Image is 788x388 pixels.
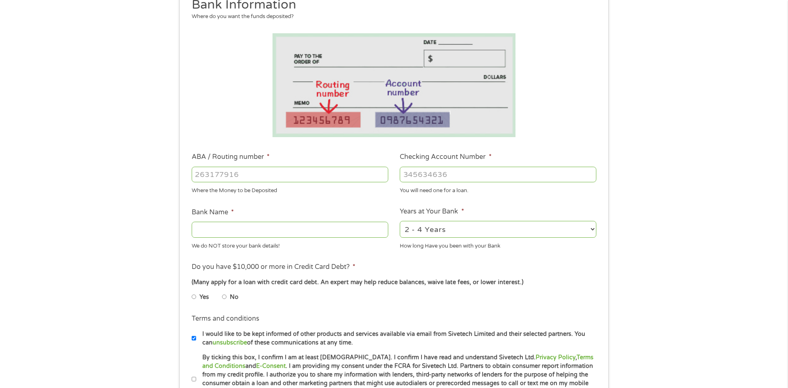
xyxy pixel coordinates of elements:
input: 345634636 [400,167,596,182]
a: Terms and Conditions [202,354,593,370]
div: Where the Money to be Deposited [192,184,388,195]
a: E-Consent [256,363,286,370]
label: ABA / Routing number [192,153,270,161]
label: Checking Account Number [400,153,491,161]
label: Bank Name [192,208,234,217]
input: 263177916 [192,167,388,182]
div: (Many apply for a loan with credit card debt. An expert may help reduce balances, waive late fees... [192,278,596,287]
label: Terms and conditions [192,315,259,323]
label: Yes [199,293,209,302]
a: unsubscribe [213,339,247,346]
div: How long Have you been with your Bank [400,239,596,250]
label: Years at Your Bank [400,207,464,216]
div: We do NOT store your bank details! [192,239,388,250]
label: No [230,293,238,302]
a: Privacy Policy [536,354,575,361]
img: Routing number location [273,33,515,137]
label: I would like to be kept informed of other products and services available via email from Sivetech... [196,330,599,347]
div: You will need one for a loan. [400,184,596,195]
div: Where do you want the funds deposited? [192,13,591,21]
label: Do you have $10,000 or more in Credit Card Debt? [192,263,355,271]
